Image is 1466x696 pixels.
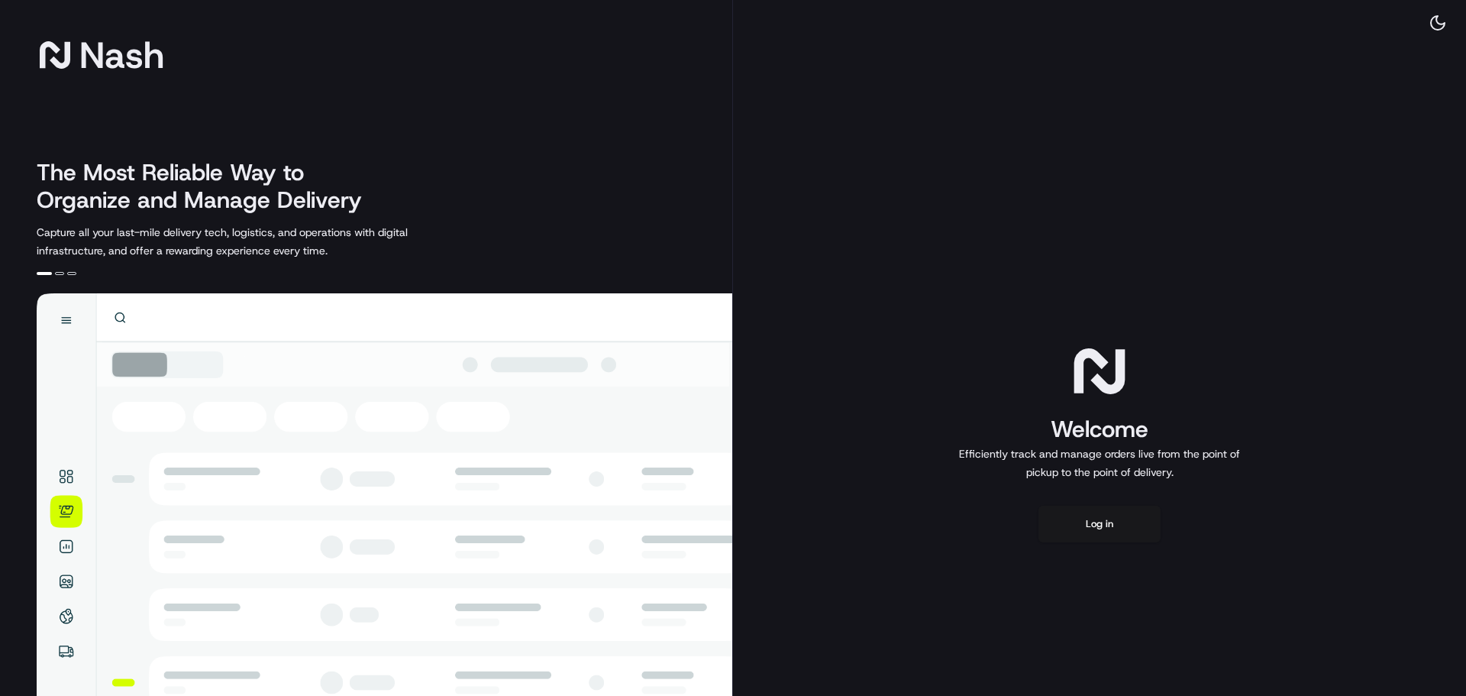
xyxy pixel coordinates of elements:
[37,159,379,214] h2: The Most Reliable Way to Organize and Manage Delivery
[37,223,476,260] p: Capture all your last-mile delivery tech, logistics, and operations with digital infrastructure, ...
[1038,506,1161,542] button: Log in
[953,414,1246,445] h1: Welcome
[953,445,1246,481] p: Efficiently track and manage orders live from the point of pickup to the point of delivery.
[79,40,164,70] span: Nash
